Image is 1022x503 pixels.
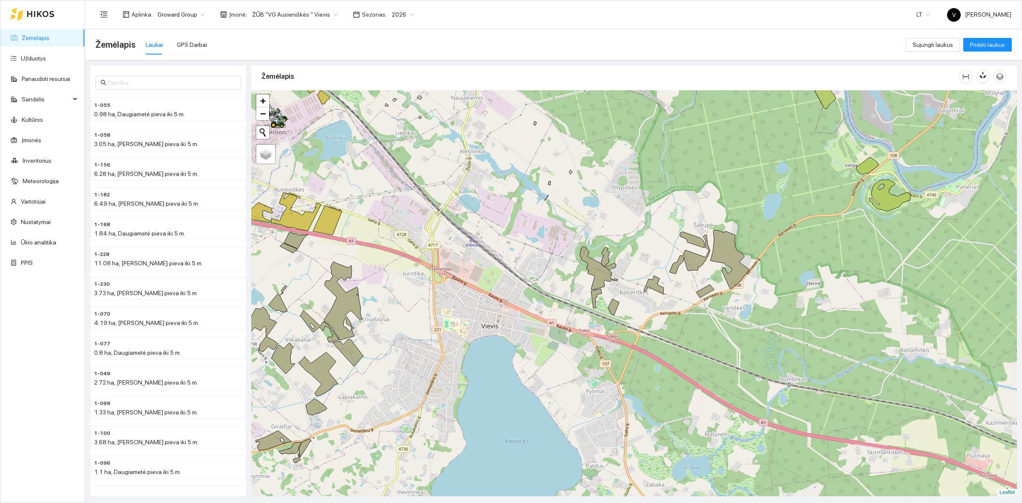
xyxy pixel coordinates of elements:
span: Aplinka : [132,10,152,19]
a: Panaudoti resursai [22,75,70,82]
button: column-width [959,70,973,83]
a: Žemėlapis [22,34,49,41]
span: 1-055 [94,101,110,109]
a: Įmonės [22,137,41,144]
a: Leaflet [999,489,1015,495]
span: 1-049 [94,370,110,378]
span: − [260,108,266,119]
span: shop [220,11,227,18]
div: Laukai [146,40,163,49]
span: calendar [353,11,360,18]
span: V [952,8,956,22]
span: 1-058 [94,131,110,139]
span: 3.73 ha, [PERSON_NAME] pieva iki 5 m. [94,290,198,296]
span: [PERSON_NAME] [947,11,1011,18]
span: 1.33 ha, [PERSON_NAME] pieva iki 5 m. [94,409,198,416]
button: Pridėti laukus [963,38,1012,52]
span: 6.28 ha, [PERSON_NAME] pieva iki 5 m. [94,170,198,177]
a: Vartotojai [21,198,46,205]
span: column-width [959,73,972,80]
span: 0.98 ha, Daugiametė pieva iki 5 m. [94,111,185,118]
span: Sujungti laukus [913,40,953,49]
span: 1-077 [94,340,110,348]
span: 11.08 ha, [PERSON_NAME] pieva iki 5 m. [94,260,203,267]
div: GPS Darbai [177,40,207,49]
span: Sandėlis [22,91,70,108]
span: 1.84 ha, Daugiametė pieva iki 5 m. [94,230,185,237]
span: 2.72 ha, [PERSON_NAME] pieva iki 5 m. [94,379,198,386]
span: 1-228 [94,250,109,259]
div: Žemėlapis [261,64,959,89]
span: 1-182 [94,191,110,199]
a: Nustatymai [21,218,51,225]
span: + [260,95,266,106]
span: 1.1 ha, Daugiametė pieva iki 5 m. [94,469,181,475]
button: menu-fold [95,6,112,23]
span: Įmonė : [229,10,247,19]
span: 3.68 ha, [PERSON_NAME] pieva iki 5 m. [94,439,198,446]
span: 1-096 [94,459,110,467]
span: Žemėlapis [95,38,135,52]
span: 2026 [392,8,414,21]
span: 0.8 ha, Daugiametė pieva iki 5 m. [94,349,181,356]
button: Sujungti laukus [906,38,960,52]
span: layout [123,11,129,18]
span: Sezonas : [362,10,387,19]
a: Užduotys [21,55,46,62]
a: Inventorius [23,157,52,164]
span: menu-fold [100,11,108,18]
span: Groward Group [158,8,205,21]
input: Paieška [108,78,236,87]
a: Kultūros [22,116,43,123]
a: PPIS [21,259,33,266]
a: Ūkio analitika [21,239,56,246]
span: 1-168 [94,221,110,229]
span: Pridėti laukus [970,40,1005,49]
a: Sujungti laukus [906,41,960,48]
button: Initiate a new search [256,126,269,139]
a: Layers [256,145,275,164]
span: 3.05 ha, [PERSON_NAME] pieva iki 5 m. [94,141,198,147]
span: 1-100 [94,429,110,437]
a: Zoom out [256,107,269,120]
a: Pridėti laukus [963,41,1012,48]
span: search [100,80,106,86]
span: 1-156 [94,161,110,169]
span: 6.49 ha, [PERSON_NAME] pieva iki 5 m. [94,200,199,207]
span: LT [916,8,930,21]
span: 1-099 [94,400,110,408]
span: ŽŪB "VG Ausieniškės " Vievis [252,8,338,21]
span: 1-230 [94,280,110,288]
span: 1-070 [94,310,110,318]
a: Zoom in [256,95,269,107]
a: Meteorologija [23,178,59,184]
span: 4.19 ha, [PERSON_NAME] pieva iki 5 m. [94,319,199,326]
